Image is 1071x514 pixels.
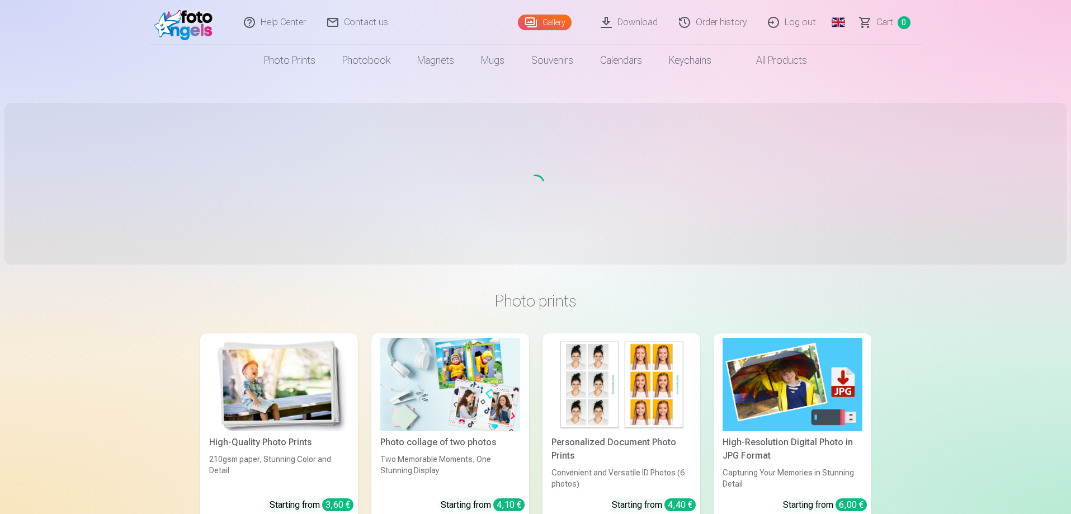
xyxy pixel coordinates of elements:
[587,45,655,76] a: Calendars
[205,454,353,489] div: 210gsm paper, Stunning Color and Detail
[209,338,349,431] img: High-Quality Photo Prints
[547,467,696,489] div: Convenient and Versatile ID Photos (6 photos)
[551,338,691,431] img: Personalized Document Photo Prints
[376,436,525,449] div: Photo collage of two photos
[404,45,468,76] a: Magnets
[655,45,725,76] a: Keychains
[718,436,867,463] div: High-Resolution Digital Photo in JPG Format
[329,45,404,76] a: Photobook
[154,4,219,40] img: /fa1
[493,498,525,511] div: 4,10 €
[322,498,353,511] div: 3,60 €
[251,45,329,76] a: Photo prints
[783,498,867,512] div: Starting from
[547,436,696,463] div: Personalized Document Photo Prints
[876,16,893,29] span: Сart
[725,45,820,76] a: All products
[836,498,867,511] div: 6,00 €
[518,15,572,30] a: Gallery
[718,467,867,489] div: Capturing Your Memories in Stunning Detail
[468,45,518,76] a: Mugs
[205,436,353,449] div: High-Quality Photo Prints
[209,291,862,311] h3: Photo prints
[898,16,910,29] span: 0
[376,454,525,489] div: Two Memorable Moments, One Stunning Display
[664,498,696,511] div: 4,40 €
[723,338,862,431] img: High-Resolution Digital Photo in JPG Format
[518,45,587,76] a: Souvenirs
[380,338,520,431] img: Photo collage of two photos
[612,498,696,512] div: Starting from
[270,498,353,512] div: Starting from
[441,498,525,512] div: Starting from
